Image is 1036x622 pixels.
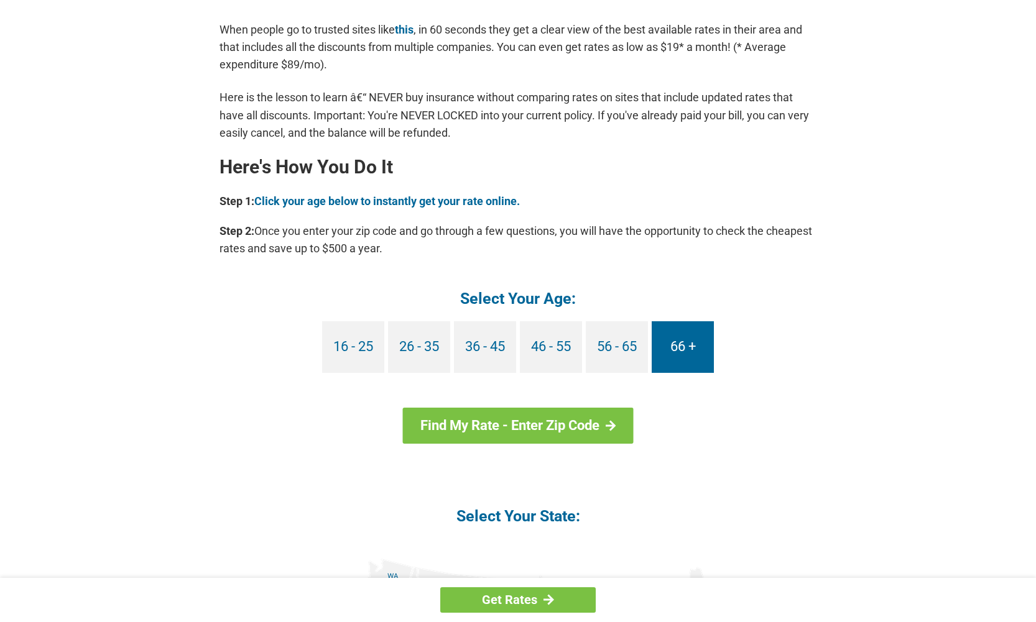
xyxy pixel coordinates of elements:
[388,321,450,373] a: 26 - 35
[652,321,714,373] a: 66 +
[395,23,414,36] a: this
[403,408,634,444] a: Find My Rate - Enter Zip Code
[520,321,582,373] a: 46 - 55
[220,21,816,73] p: When people go to trusted sites like , in 60 seconds they get a clear view of the best available ...
[322,321,384,373] a: 16 - 25
[440,587,596,613] a: Get Rates
[586,321,648,373] a: 56 - 65
[220,157,816,177] h2: Here's How You Do It
[220,194,254,208] b: Step 1:
[254,194,520,208] a: Click your age below to instantly get your rate online.
[220,89,816,141] p: Here is the lesson to learn â€“ NEVER buy insurance without comparing rates on sites that include...
[454,321,516,373] a: 36 - 45
[220,506,816,526] h4: Select Your State:
[220,222,816,257] p: Once you enter your zip code and go through a few questions, you will have the opportunity to che...
[220,288,816,309] h4: Select Your Age:
[220,224,254,237] b: Step 2:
